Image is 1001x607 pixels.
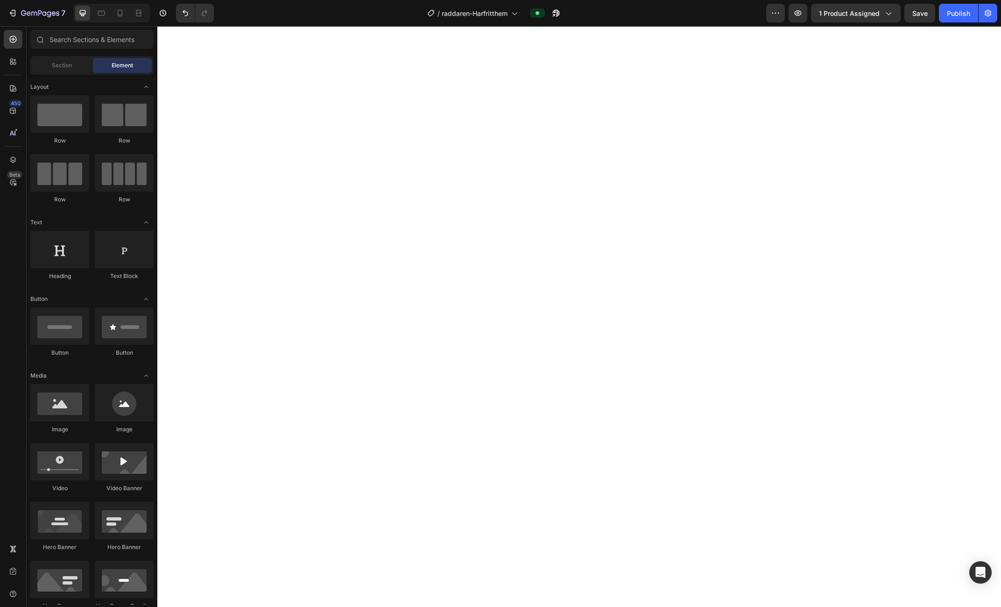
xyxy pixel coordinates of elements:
p: 7 [61,7,65,19]
div: Video Banner [95,484,154,493]
span: Layout [30,83,49,91]
button: Save [904,4,935,22]
span: Element [112,61,133,70]
div: Hero Banner [30,543,89,551]
div: Row [30,195,89,204]
div: Open Intercom Messenger [969,561,992,584]
span: Section [52,61,72,70]
div: Text Block [95,272,154,280]
div: Beta [7,171,22,179]
div: Row [30,136,89,145]
input: Search Sections & Elements [30,30,154,49]
span: Toggle open [139,368,154,383]
iframe: Design area [157,26,1001,607]
div: Video [30,484,89,493]
span: Toggle open [139,215,154,230]
span: 1 product assigned [819,8,880,18]
div: Button [95,349,154,357]
div: Image [95,425,154,434]
div: Undo/Redo [176,4,214,22]
div: Row [95,136,154,145]
span: Media [30,371,47,380]
button: 7 [4,4,70,22]
div: Hero Banner [95,543,154,551]
span: Toggle open [139,79,154,94]
span: raddaren-Harfritthem [442,8,508,18]
div: Button [30,349,89,357]
button: Publish [939,4,978,22]
span: / [437,8,440,18]
div: 450 [9,100,22,107]
span: Text [30,218,42,227]
span: Button [30,295,48,303]
div: Heading [30,272,89,280]
button: 1 product assigned [811,4,901,22]
span: Save [912,9,928,17]
div: Image [30,425,89,434]
span: Toggle open [139,292,154,307]
div: Row [95,195,154,204]
div: Publish [947,8,970,18]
